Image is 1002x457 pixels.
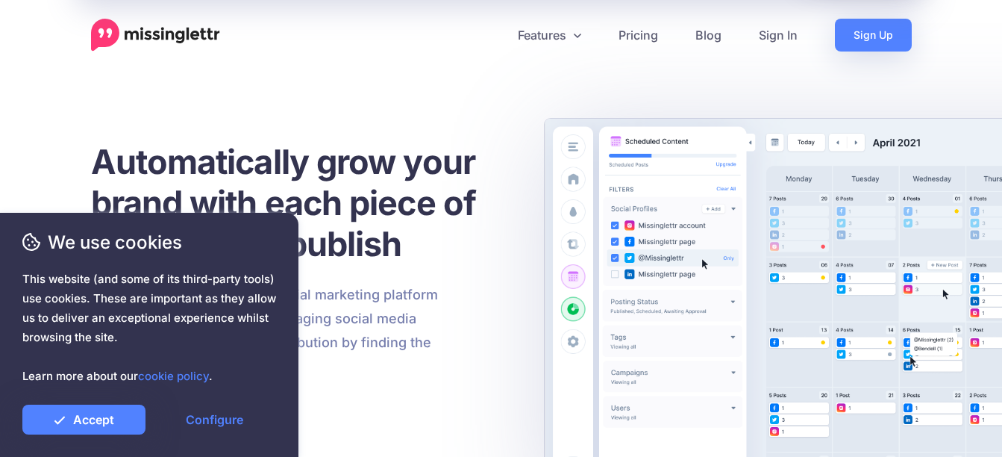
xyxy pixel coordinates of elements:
[22,405,145,435] a: Accept
[91,19,220,52] a: Home
[740,19,816,52] a: Sign In
[91,141,513,264] h1: Automatically grow your brand with each piece of content you publish
[499,19,600,52] a: Features
[835,19,912,52] a: Sign Up
[153,405,276,435] a: Configure
[22,229,276,255] span: We use cookies
[138,369,209,383] a: cookie policy
[22,270,276,386] span: This website (and some of its third-party tools) use cookies. These are important as they allow u...
[677,19,740,52] a: Blog
[600,19,677,52] a: Pricing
